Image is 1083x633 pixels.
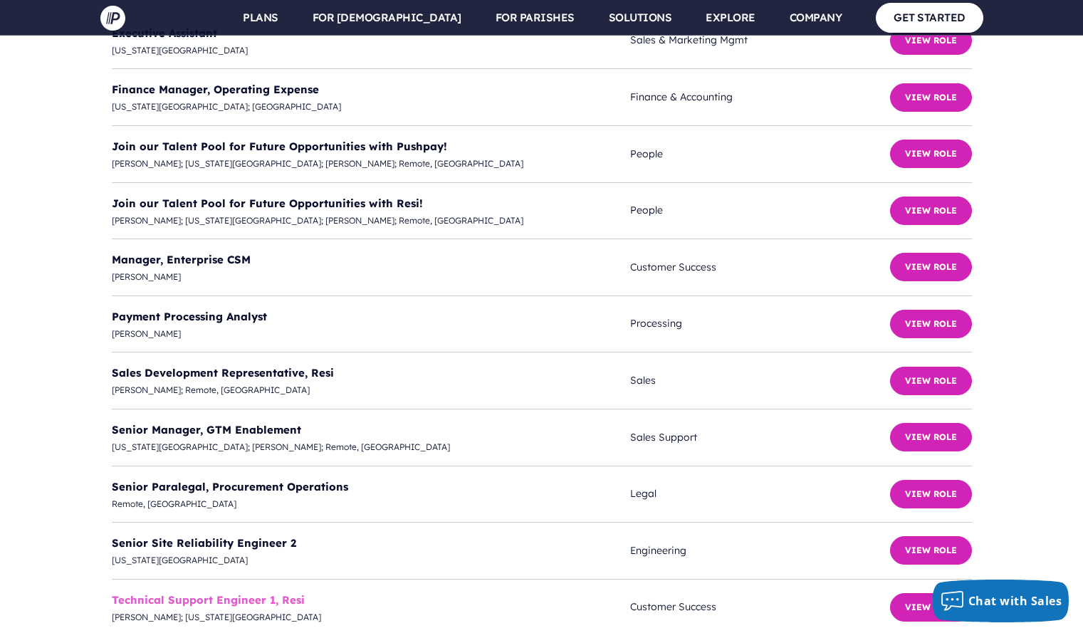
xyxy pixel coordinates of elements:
[630,258,889,276] span: Customer Success
[890,140,972,168] button: View Role
[112,310,267,323] a: Payment Processing Analyst
[890,26,972,55] button: View Role
[112,480,348,493] a: Senior Paralegal, Procurement Operations
[112,536,296,550] a: Senior Site Reliability Engineer 2
[890,310,972,338] button: View Role
[112,496,631,512] span: Remote, [GEOGRAPHIC_DATA]
[112,553,631,568] span: [US_STATE][GEOGRAPHIC_DATA]
[112,382,631,398] span: [PERSON_NAME]; Remote, [GEOGRAPHIC_DATA]
[112,99,631,115] span: [US_STATE][GEOGRAPHIC_DATA]; [GEOGRAPHIC_DATA]
[933,580,1069,622] button: Chat with Sales
[630,145,889,163] span: People
[630,429,889,446] span: Sales Support
[630,88,889,106] span: Finance & Accounting
[890,536,972,565] button: View Role
[890,423,972,451] button: View Role
[112,366,334,380] a: Sales Development Representative, Resi
[630,485,889,503] span: Legal
[630,372,889,389] span: Sales
[112,423,301,436] a: Senior Manager, GTM Enablement
[630,202,889,219] span: People
[112,140,447,153] a: Join our Talent Pool for Future Opportunities with Pushpay!
[630,31,889,49] span: Sales & Marketing Mgmt
[968,593,1062,609] span: Chat with Sales
[630,315,889,333] span: Processing
[890,367,972,395] button: View Role
[112,197,423,210] a: Join our Talent Pool for Future Opportunities with Resi!
[112,326,631,342] span: [PERSON_NAME]
[112,156,631,172] span: [PERSON_NAME]; [US_STATE][GEOGRAPHIC_DATA]; [PERSON_NAME]; Remote, [GEOGRAPHIC_DATA]
[890,197,972,225] button: View Role
[112,439,631,455] span: [US_STATE][GEOGRAPHIC_DATA]; [PERSON_NAME]; Remote, [GEOGRAPHIC_DATA]
[112,83,319,96] a: Finance Manager, Operating Expense
[112,26,217,40] a: Executive Assistant
[112,253,251,266] a: Manager, Enterprise CSM
[630,598,889,616] span: Customer Success
[630,542,889,560] span: Engineering
[112,593,305,607] a: Technical Support Engineer 1, Resi
[890,253,972,281] button: View Role
[112,213,631,229] span: [PERSON_NAME]; [US_STATE][GEOGRAPHIC_DATA]; [PERSON_NAME]; Remote, [GEOGRAPHIC_DATA]
[876,3,983,32] a: GET STARTED
[890,83,972,112] button: View Role
[112,610,631,625] span: [PERSON_NAME]; [US_STATE][GEOGRAPHIC_DATA]
[890,593,972,622] button: View Role
[890,480,972,508] button: View Role
[112,43,631,58] span: [US_STATE][GEOGRAPHIC_DATA]
[112,269,631,285] span: [PERSON_NAME]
